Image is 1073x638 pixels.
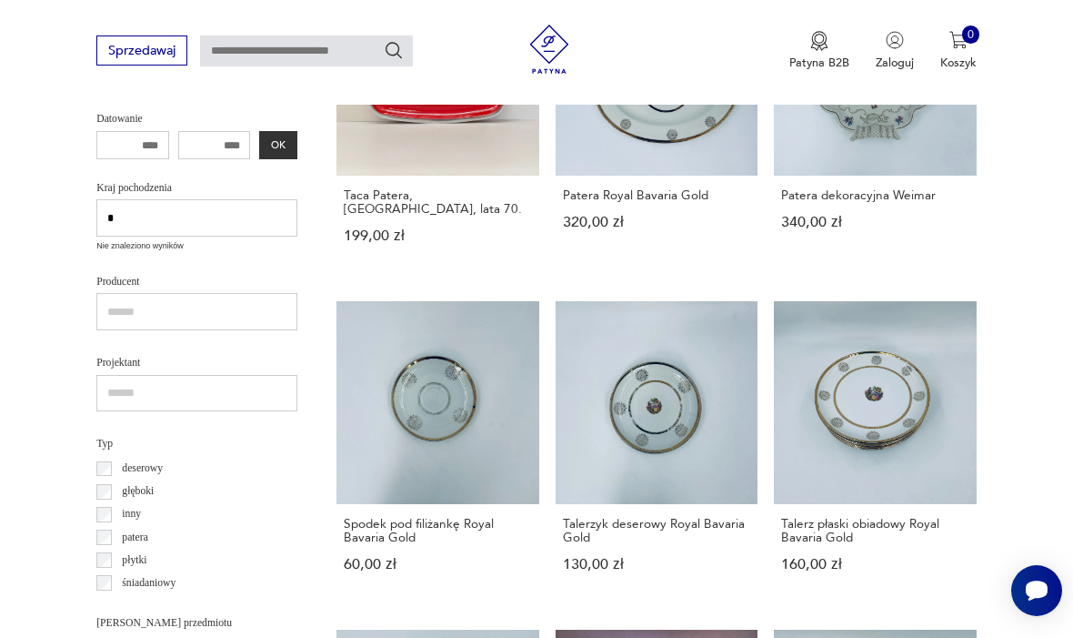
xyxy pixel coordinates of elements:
img: Ikona medalu [810,31,828,51]
p: Kraj pochodzenia [96,179,297,197]
button: OK [259,131,296,160]
p: 160,00 zł [781,558,968,572]
h3: Talerzyk deserowy Royal Bavaria Gold [563,517,750,545]
button: Zaloguj [876,31,914,71]
p: Datowanie [96,110,297,128]
p: śniadaniowy [122,574,175,592]
div: 0 [962,25,980,44]
img: Ikonka użytkownika [886,31,904,49]
a: Talerz płaski obiadowy Royal Bavaria GoldTalerz płaski obiadowy Royal Bavaria Gold160,00 zł [774,301,977,603]
h3: Spodek pod filiżankę Royal Bavaria Gold [344,517,531,545]
p: Producent [96,273,297,291]
iframe: Smartsupp widget button [1011,565,1062,616]
p: Koszyk [940,55,977,71]
p: 130,00 zł [563,558,750,572]
p: inny [122,505,141,523]
img: Ikona koszyka [949,31,968,49]
p: deserowy [122,460,163,478]
a: Spodek pod filiżankę Royal Bavaria GoldSpodek pod filiżankę Royal Bavaria Gold60,00 zł [336,301,539,603]
p: 340,00 zł [781,216,968,229]
p: 60,00 zł [344,558,531,572]
a: Talerzyk deserowy Royal Bavaria GoldTalerzyk deserowy Royal Bavaria Gold130,00 zł [556,301,758,603]
p: Patyna B2B [789,55,849,71]
h3: Taca Patera, [GEOGRAPHIC_DATA], lata 70. [344,188,531,217]
button: Sprzedawaj [96,35,186,66]
h3: Patera Royal Bavaria Gold [563,188,750,202]
p: [PERSON_NAME] przedmiotu [96,614,297,633]
p: Projektant [96,354,297,372]
h3: Talerz płaski obiadowy Royal Bavaria Gold [781,517,968,545]
img: Patyna - sklep z meblami i dekoracjami vintage [519,25,580,74]
p: 199,00 zł [344,229,531,243]
p: 320,00 zł [563,216,750,229]
a: Sprzedawaj [96,46,186,57]
p: patera [122,529,148,547]
p: głęboki [122,482,154,501]
a: Ikona medaluPatyna B2B [789,31,849,71]
p: Typ [96,435,297,453]
p: Nie znaleziono wyników [96,240,297,253]
p: płytki [122,552,146,570]
p: Zaloguj [876,55,914,71]
button: Szukaj [384,40,404,60]
button: Patyna B2B [789,31,849,71]
h3: Patera dekoracyjna Weimar [781,188,968,202]
button: 0Koszyk [940,31,977,71]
